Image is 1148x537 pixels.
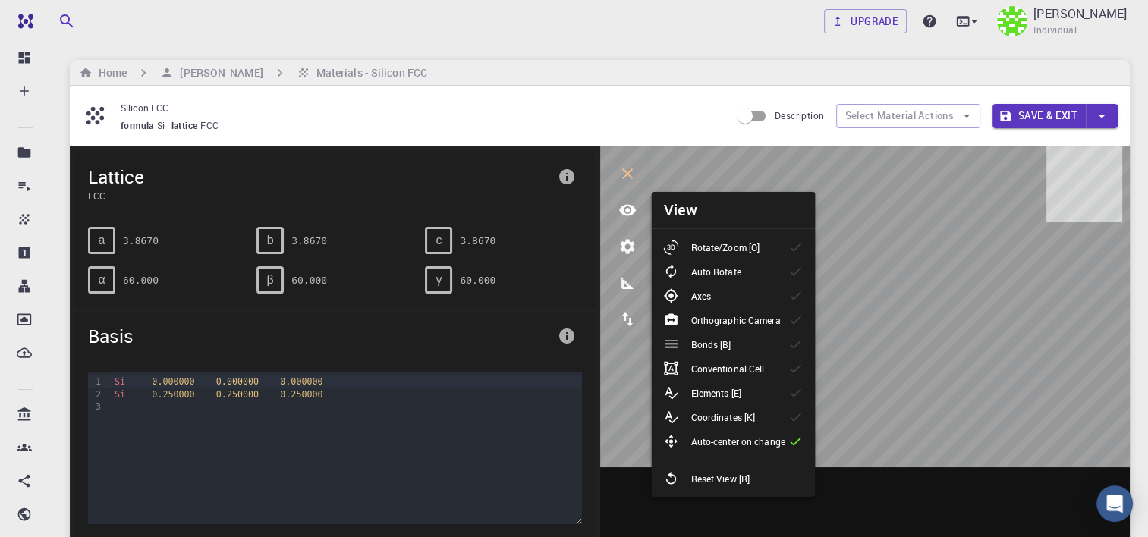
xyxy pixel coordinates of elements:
span: 0.250000 [152,389,194,400]
span: Si [157,119,171,131]
span: b [267,234,274,247]
p: Axes [690,289,710,303]
span: 0.250000 [280,389,322,400]
div: 1 [88,375,103,388]
span: lattice [171,119,201,131]
span: γ [436,273,442,287]
span: Si [115,376,125,387]
div: Open Intercom Messenger [1096,485,1133,522]
pre: 60.000 [123,267,159,294]
span: formula [121,119,157,131]
p: Orthographic Camera [690,313,780,327]
p: Elements [E] [690,386,741,400]
button: Select Material Actions [836,104,980,128]
span: 0.000000 [216,376,259,387]
pre: 3.8670 [460,228,495,254]
span: 0.250000 [216,389,259,400]
span: Basis [88,324,552,348]
p: Auto-center on change [690,435,785,448]
p: Reset View [R] [690,472,750,485]
p: Auto Rotate [690,265,741,278]
p: Coordinates [K] [690,410,755,424]
pre: 60.000 [460,267,495,294]
h6: Materials - Silicon FCC [310,64,427,81]
span: Individual [1033,23,1077,38]
p: Conventional Cell [690,362,764,375]
span: a [99,234,105,247]
p: [PERSON_NAME] [1033,5,1127,23]
span: Si [115,389,125,400]
pre: 60.000 [291,267,327,294]
span: FCC [88,189,552,203]
span: β [267,273,274,287]
nav: breadcrumb [76,64,430,81]
span: 0.000000 [152,376,194,387]
span: Lattice [88,165,552,189]
span: Support [30,11,85,24]
span: α [98,273,105,287]
img: logo [12,14,33,29]
span: 0.000000 [280,376,322,387]
div: 2 [88,388,103,400]
button: info [552,321,582,351]
span: Description [775,109,824,121]
pre: 3.8670 [123,228,159,254]
button: Save & Exit [992,104,1086,128]
a: Upgrade [824,9,907,33]
span: FCC [200,119,225,131]
h6: View [663,198,697,222]
pre: 3.8670 [291,228,327,254]
h6: [PERSON_NAME] [174,64,263,81]
h6: Home [93,64,127,81]
img: Brandon Pedroza-Rojas [997,6,1027,36]
div: 3 [88,400,103,413]
p: Bonds [B] [690,338,731,351]
button: info [552,162,582,192]
span: c [436,234,442,247]
p: Rotate/Zoom [O] [690,240,760,254]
